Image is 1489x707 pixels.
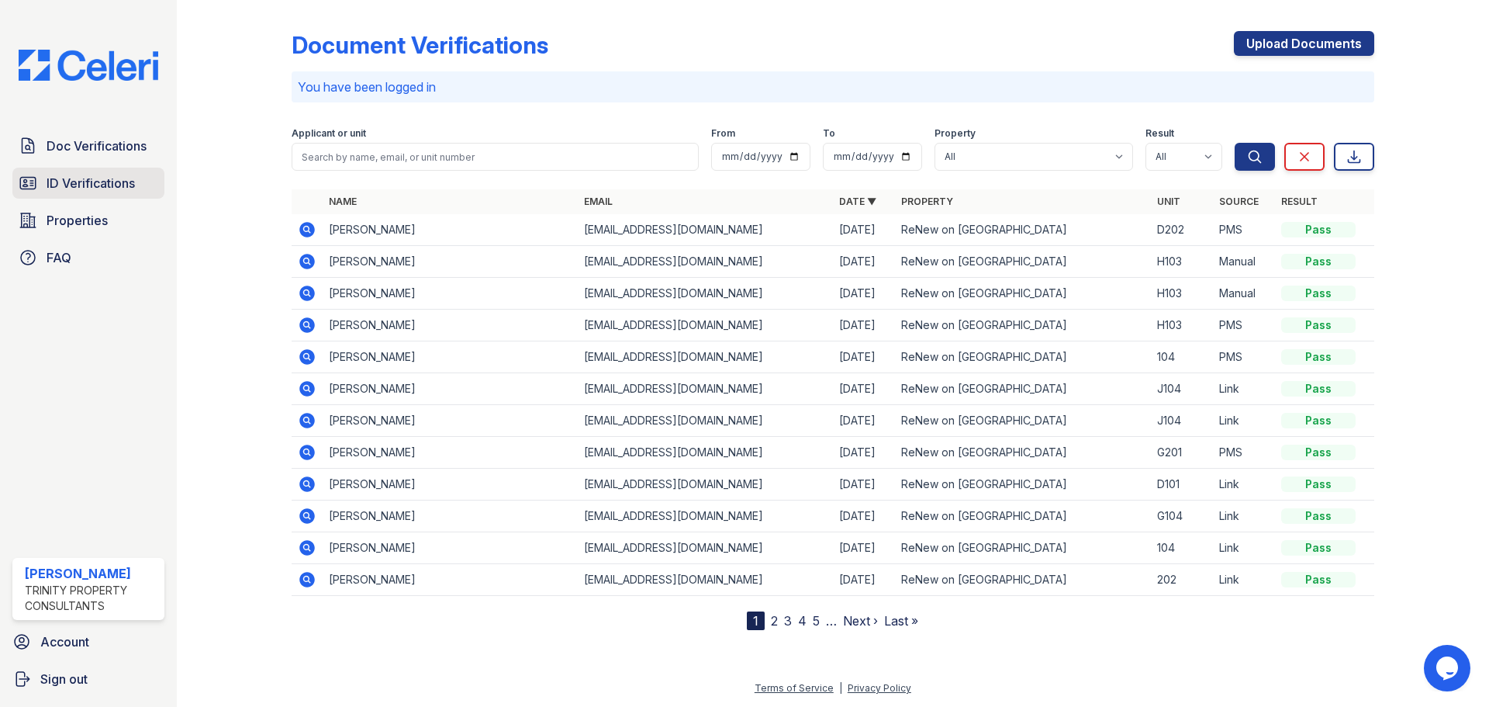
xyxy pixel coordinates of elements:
[1281,477,1356,492] div: Pass
[833,278,895,310] td: [DATE]
[578,246,833,278] td: [EMAIL_ADDRESS][DOMAIN_NAME]
[1281,286,1356,301] div: Pass
[1151,405,1213,437] td: J104
[833,246,895,278] td: [DATE]
[1213,341,1275,373] td: PMS
[895,310,1150,341] td: ReNew on [GEOGRAPHIC_DATA]
[1213,437,1275,469] td: PMS
[578,564,833,596] td: [EMAIL_ADDRESS][DOMAIN_NAME]
[12,205,164,236] a: Properties
[12,130,164,161] a: Doc Verifications
[895,437,1150,469] td: ReNew on [GEOGRAPHIC_DATA]
[323,341,578,373] td: [PERSON_NAME]
[798,613,807,629] a: 4
[901,196,953,207] a: Property
[839,682,842,694] div: |
[578,341,833,373] td: [EMAIL_ADDRESS][DOMAIN_NAME]
[884,613,918,629] a: Last »
[895,469,1150,501] td: ReNew on [GEOGRAPHIC_DATA]
[323,373,578,405] td: [PERSON_NAME]
[1151,341,1213,373] td: 104
[1281,381,1356,397] div: Pass
[578,437,833,469] td: [EMAIL_ADDRESS][DOMAIN_NAME]
[833,310,895,341] td: [DATE]
[1219,196,1259,207] a: Source
[1213,373,1275,405] td: Link
[578,501,833,532] td: [EMAIL_ADDRESS][DOMAIN_NAME]
[323,278,578,310] td: [PERSON_NAME]
[323,469,578,501] td: [PERSON_NAME]
[895,405,1150,437] td: ReNew on [GEOGRAPHIC_DATA]
[6,626,171,657] a: Account
[771,613,778,629] a: 2
[1151,214,1213,246] td: D202
[323,310,578,341] td: [PERSON_NAME]
[833,214,895,246] td: [DATE]
[40,632,89,651] span: Account
[833,564,895,596] td: [DATE]
[323,501,578,532] td: [PERSON_NAME]
[895,214,1150,246] td: ReNew on [GEOGRAPHIC_DATA]
[578,373,833,405] td: [EMAIL_ADDRESS][DOMAIN_NAME]
[1151,501,1213,532] td: G104
[843,613,878,629] a: Next ›
[584,196,613,207] a: Email
[47,137,147,155] span: Doc Verifications
[1151,532,1213,564] td: 104
[1281,349,1356,365] div: Pass
[1281,572,1356,587] div: Pass
[47,248,71,267] span: FAQ
[1151,469,1213,501] td: D101
[833,373,895,405] td: [DATE]
[6,664,171,695] a: Sign out
[1281,508,1356,524] div: Pass
[578,214,833,246] td: [EMAIL_ADDRESS][DOMAIN_NAME]
[25,564,158,583] div: [PERSON_NAME]
[323,437,578,469] td: [PERSON_NAME]
[1213,469,1275,501] td: Link
[298,78,1368,96] p: You have been logged in
[292,143,699,171] input: Search by name, email, or unit number
[578,469,833,501] td: [EMAIL_ADDRESS][DOMAIN_NAME]
[323,532,578,564] td: [PERSON_NAME]
[1281,445,1356,460] div: Pass
[1151,310,1213,341] td: H103
[711,127,735,140] label: From
[895,501,1150,532] td: ReNew on [GEOGRAPHIC_DATA]
[323,405,578,437] td: [PERSON_NAME]
[578,532,833,564] td: [EMAIL_ADDRESS][DOMAIN_NAME]
[47,211,108,230] span: Properties
[323,564,578,596] td: [PERSON_NAME]
[1157,196,1180,207] a: Unit
[1213,501,1275,532] td: Link
[1151,278,1213,310] td: H103
[813,613,820,629] a: 5
[1281,413,1356,428] div: Pass
[833,405,895,437] td: [DATE]
[323,214,578,246] td: [PERSON_NAME]
[1151,373,1213,405] td: J104
[895,278,1150,310] td: ReNew on [GEOGRAPHIC_DATA]
[848,682,911,694] a: Privacy Policy
[1213,246,1275,278] td: Manual
[755,682,834,694] a: Terms of Service
[826,612,837,630] span: …
[839,196,876,207] a: Date ▼
[1213,532,1275,564] td: Link
[1213,405,1275,437] td: Link
[323,246,578,278] td: [PERSON_NAME]
[935,127,976,140] label: Property
[25,583,158,614] div: Trinity Property Consultants
[47,174,135,192] span: ID Verifications
[1424,645,1473,691] iframe: chat widget
[1213,310,1275,341] td: PMS
[1213,564,1275,596] td: Link
[292,127,366,140] label: Applicant or unit
[895,373,1150,405] td: ReNew on [GEOGRAPHIC_DATA]
[578,278,833,310] td: [EMAIL_ADDRESS][DOMAIN_NAME]
[784,613,792,629] a: 3
[833,469,895,501] td: [DATE]
[12,168,164,199] a: ID Verifications
[1281,222,1356,237] div: Pass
